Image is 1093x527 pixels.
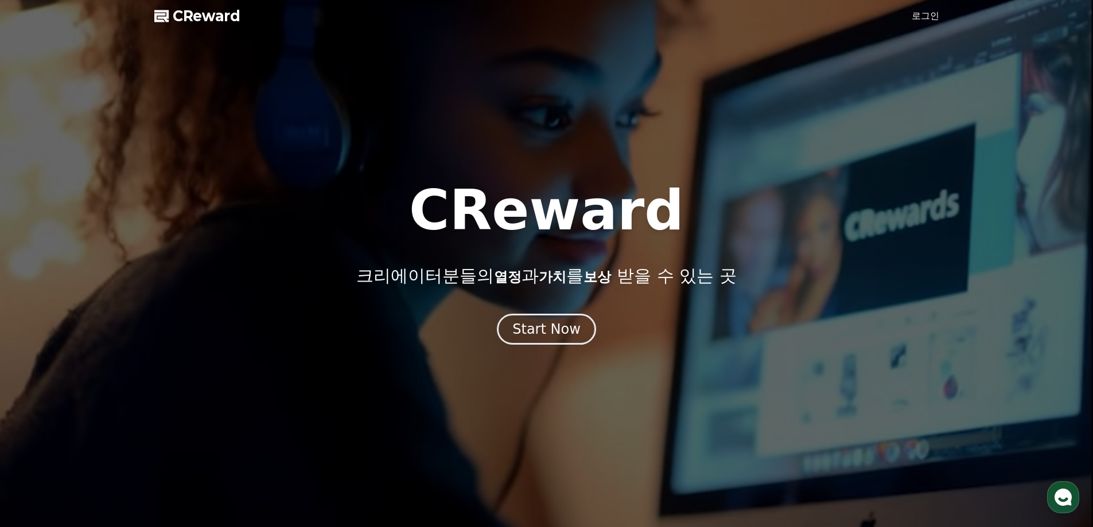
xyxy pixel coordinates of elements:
[356,266,736,286] p: 크리에이터분들의 과 를 받을 수 있는 곳
[409,183,684,238] h1: CReward
[105,381,119,391] span: 대화
[584,269,611,285] span: 보상
[173,7,240,25] span: CReward
[512,320,581,338] div: Start Now
[76,364,148,392] a: 대화
[539,269,566,285] span: 가치
[494,269,522,285] span: 열정
[154,7,240,25] a: CReward
[912,9,939,23] a: 로그인
[177,381,191,390] span: 설정
[497,314,596,345] button: Start Now
[497,325,596,336] a: Start Now
[3,364,76,392] a: 홈
[36,381,43,390] span: 홈
[148,364,220,392] a: 설정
